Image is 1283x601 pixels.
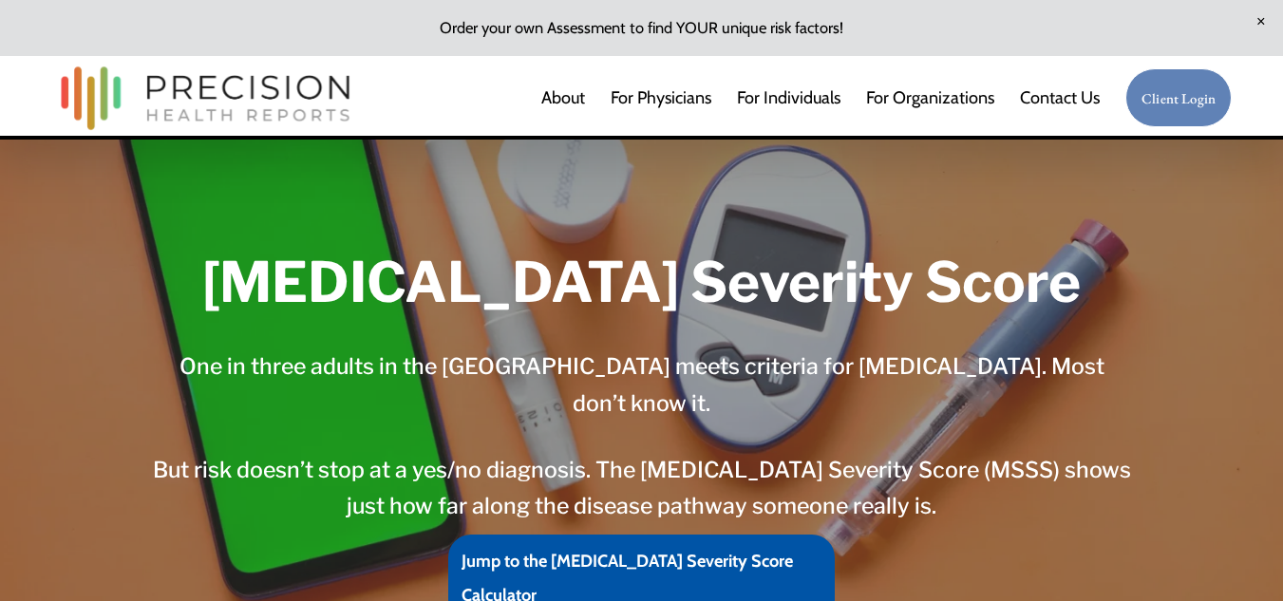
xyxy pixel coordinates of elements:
a: About [541,79,585,117]
h4: But risk doesn’t stop at a yes/no diagnosis. The [MEDICAL_DATA] Severity Score (MSSS) shows just ... [151,452,1133,524]
a: Contact Us [1020,79,1100,117]
img: Precision Health Reports [51,58,359,139]
a: For Individuals [737,79,840,117]
a: Client Login [1125,68,1232,128]
span: For Organizations [866,81,994,115]
strong: [MEDICAL_DATA] Severity Score [202,249,1081,315]
h4: One in three adults in the [GEOGRAPHIC_DATA] meets criteria for [MEDICAL_DATA]. Most don’t know it. [151,348,1133,421]
a: For Physicians [611,79,711,117]
a: folder dropdown [866,79,994,117]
